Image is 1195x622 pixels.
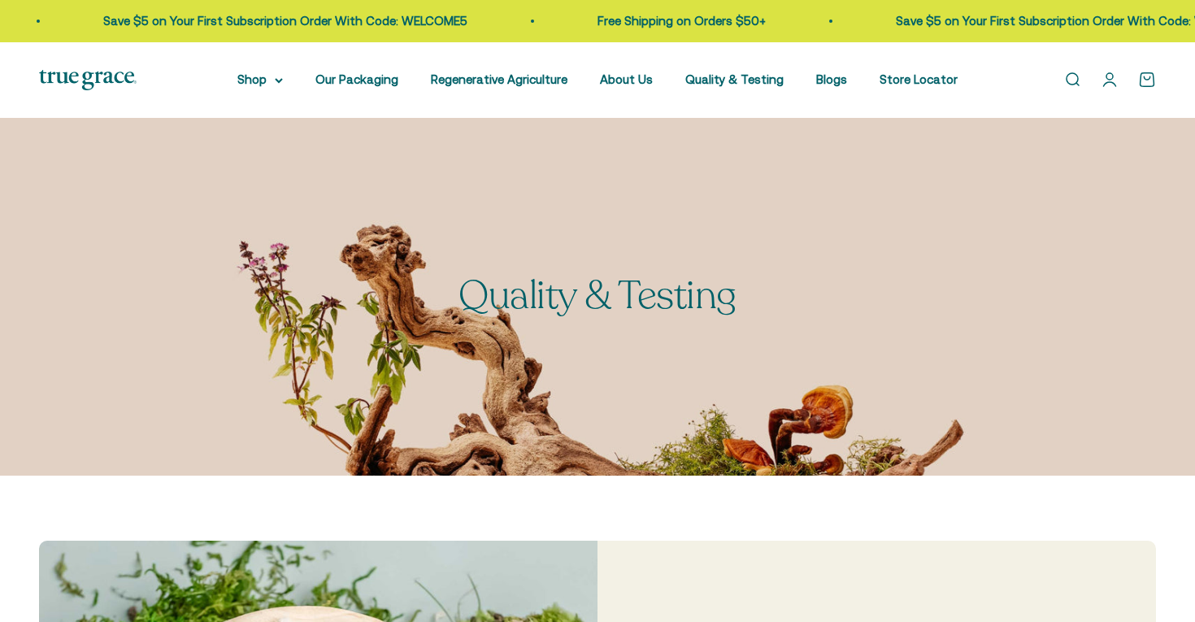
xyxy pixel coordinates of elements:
a: About Us [600,72,653,86]
a: Our Packaging [315,72,398,86]
a: Blogs [816,72,847,86]
a: Store Locator [880,72,958,86]
split-lines: Quality & Testing [458,269,737,322]
p: Save $5 on Your First Subscription Order With Code: WELCOME5 [102,11,467,31]
a: Regenerative Agriculture [431,72,567,86]
a: Free Shipping on Orders $50+ [597,14,765,28]
summary: Shop [237,70,283,89]
a: Quality & Testing [685,72,784,86]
